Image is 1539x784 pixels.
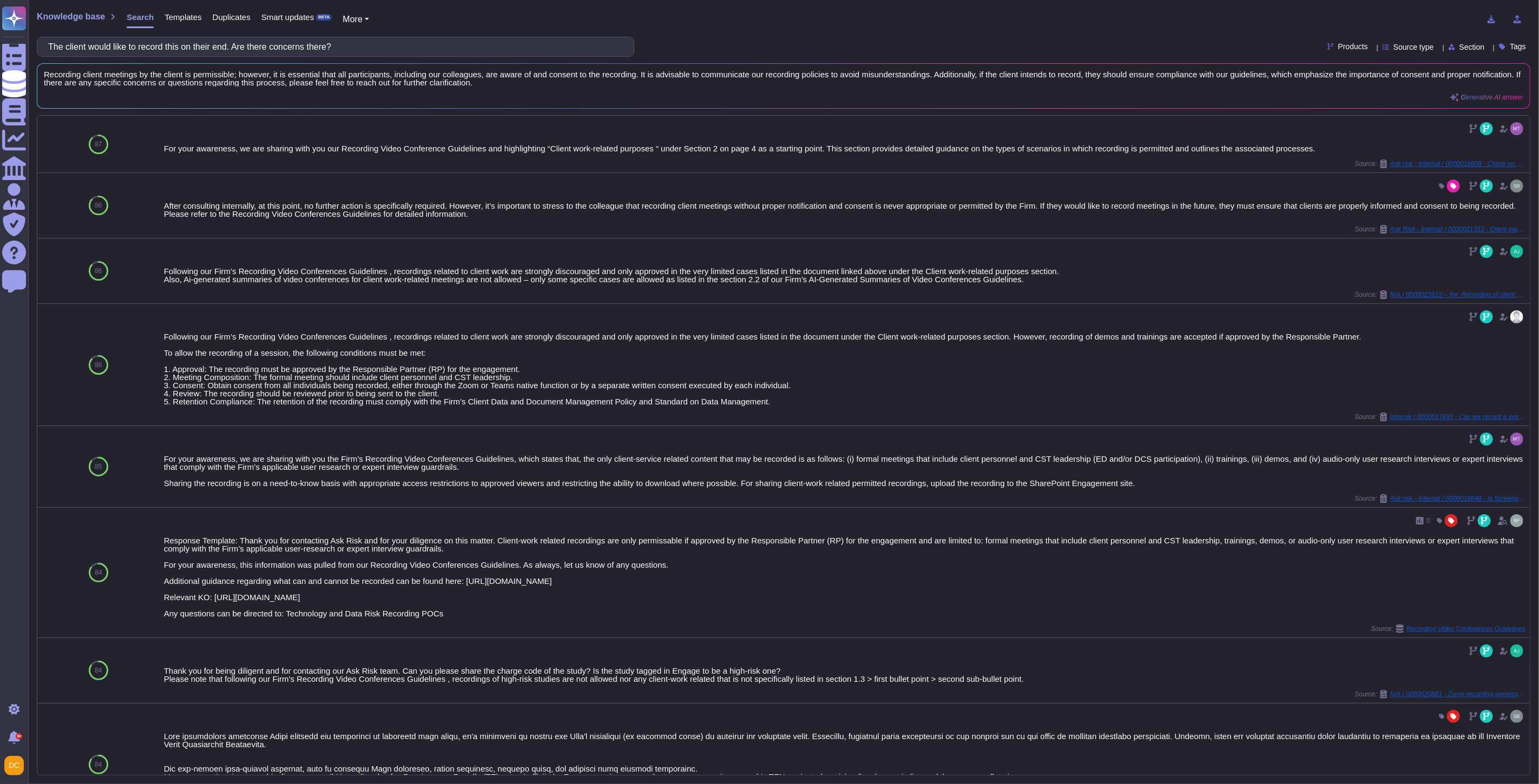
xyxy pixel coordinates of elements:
[95,667,102,674] span: 84
[1459,43,1485,51] span: Section
[127,13,154,21] span: Search
[1355,690,1525,699] span: Source:
[1355,494,1525,503] span: Source:
[1355,225,1525,234] span: Source:
[1510,310,1523,323] img: user
[95,202,102,209] span: 86
[1510,514,1523,527] img: user
[1406,626,1525,632] span: Recording Video Conferences Guidelines
[1426,517,1430,524] span: 0
[1390,495,1525,502] span: Ask risk - Internal / 0000018648 - Is Screenpresso recording sharable with a client?
[1355,290,1525,299] span: Source:
[164,667,1525,683] div: Thank you for being diligent and for contacting our Ask Risk team. Can you please share the charg...
[1355,160,1525,168] span: Source:
[1390,161,1525,167] span: Ask risk - Internal / 0000016608 - Check on recording meeting
[95,463,102,470] span: 85
[1338,43,1368,50] span: Products
[95,268,102,274] span: 86
[2,754,31,778] button: user
[16,733,22,740] div: 9+
[213,13,251,21] span: Duplicates
[4,756,24,775] img: user
[1510,43,1526,50] span: Tags
[1510,710,1523,723] img: user
[1390,291,1525,298] span: N/A / 0000022615 – Re: Recording of client meetings
[95,569,102,576] span: 84
[164,202,1525,218] div: After consulting internally, at this point, no further action is specifically required. However, ...
[1510,433,1523,446] img: user
[1390,414,1525,420] span: Internal / 0000017493 - Can we record a session? | OHI Pulse Survey [DATE] - Key updates
[95,362,102,368] span: 86
[1510,245,1523,258] img: user
[44,70,1523,87] span: Recording client meetings by the client is permissible; however, it is essential that all partici...
[1510,645,1523,657] img: user
[1390,226,1525,232] span: Ask Risk - Internal / 0000021312 - Client meeting recordings
[95,761,102,768] span: 84
[43,37,623,56] input: Search a question or template...
[343,15,362,24] span: More
[261,13,314,21] span: Smart updates
[1510,122,1523,135] img: user
[1510,180,1523,192] img: user
[1461,94,1523,101] span: Generative AI answer
[316,14,332,21] div: BETA
[343,13,369,26] button: More
[164,333,1525,406] div: Following our Firm’s Recording Video Conferences Guidelines , recordings related to client work a...
[37,12,105,21] span: Knowledge base
[164,455,1525,487] div: For your awareness, we are sharing with you the Firm’s Recording Video Conferences Guidelines, wh...
[165,13,201,21] span: Templates
[164,267,1525,283] div: Following our Firm’s Recording Video Conferences Guidelines , recordings related to client work a...
[1390,691,1525,697] span: N/A / 0000020881 - Zoom recording permissions
[1371,624,1525,633] span: Source:
[1393,43,1434,51] span: Source type
[95,141,102,148] span: 87
[164,144,1525,152] div: For your awareness, we are sharing with you our Recording Video Conference Guidelines and highlig...
[1355,413,1525,421] span: Source:
[164,536,1525,617] div: Response Template: Thank you for contacting Ask Risk and for your diligence on this matter. Clien...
